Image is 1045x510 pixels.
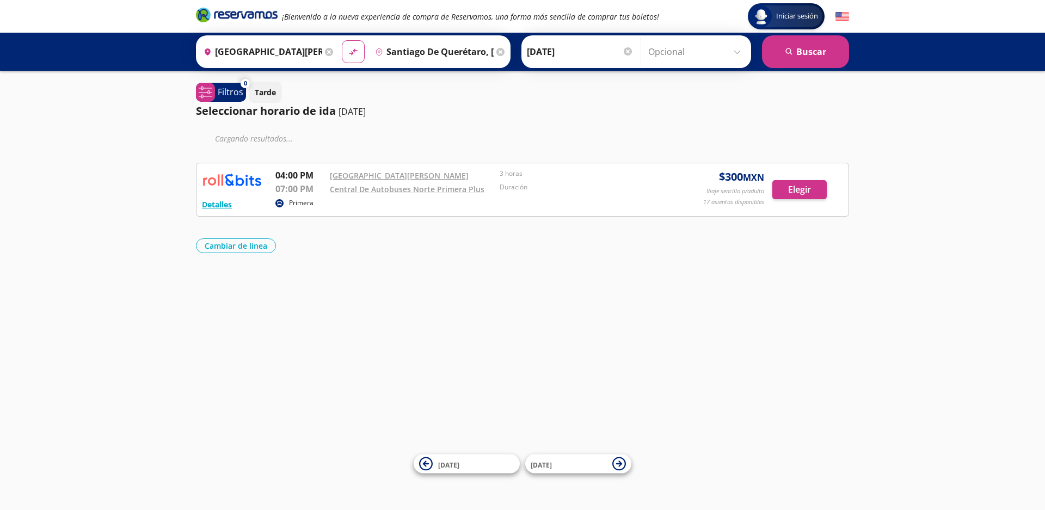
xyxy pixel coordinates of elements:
[275,169,324,182] p: 04:00 PM
[215,133,293,144] em: Cargando resultados ...
[202,169,262,191] img: RESERVAMOS
[438,460,459,469] span: [DATE]
[255,87,276,98] p: Tarde
[525,454,631,474] button: [DATE]
[196,103,336,119] p: Seleccionar horario de ida
[330,184,484,194] a: Central De Autobuses Norte Primera Plus
[218,85,243,99] p: Filtros
[527,38,634,65] input: Elegir Fecha
[772,180,827,199] button: Elegir
[371,38,494,65] input: Buscar Destino
[500,169,664,179] p: 3 horas
[743,171,764,183] small: MXN
[196,7,278,23] i: Brand Logo
[339,105,366,118] p: [DATE]
[706,187,764,196] p: Viaje sencillo p/adulto
[835,10,849,23] button: English
[648,38,746,65] input: Opcional
[199,38,322,65] input: Buscar Origen
[275,182,324,195] p: 07:00 PM
[249,82,282,103] button: Tarde
[202,199,232,210] button: Detalles
[762,35,849,68] button: Buscar
[414,454,520,474] button: [DATE]
[772,11,822,22] span: Iniciar sesión
[703,198,764,207] p: 17 asientos disponibles
[719,169,764,185] span: $ 300
[282,11,659,22] em: ¡Bienvenido a la nueva experiencia de compra de Reservamos, una forma más sencilla de comprar tus...
[196,238,276,253] button: Cambiar de línea
[289,198,313,208] p: Primera
[196,83,246,102] button: 0Filtros
[196,7,278,26] a: Brand Logo
[330,170,469,181] a: [GEOGRAPHIC_DATA][PERSON_NAME]
[500,182,664,192] p: Duración
[244,79,247,88] span: 0
[531,460,552,469] span: [DATE]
